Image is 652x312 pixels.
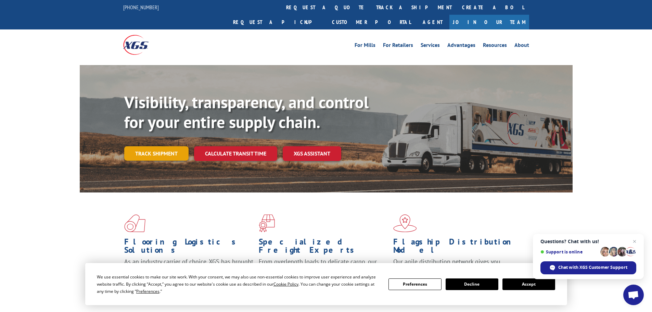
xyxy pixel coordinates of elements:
img: xgs-icon-focused-on-flooring-red [259,214,275,232]
a: XGS ASSISTANT [283,146,341,161]
a: Agent [416,15,449,29]
span: Preferences [136,288,159,294]
a: For Retailers [383,42,413,50]
div: Cookie Consent Prompt [85,263,567,305]
a: Calculate transit time [194,146,277,161]
span: Questions? Chat with us! [540,239,636,244]
b: Visibility, transparency, and control for your entire supply chain. [124,91,369,133]
span: As an industry carrier of choice, XGS has brought innovation and dedication to flooring logistics... [124,258,253,282]
a: Track shipment [124,146,189,161]
div: Chat with XGS Customer Support [540,261,636,274]
a: For Mills [355,42,375,50]
span: Support is online [540,249,598,254]
div: Open chat [623,285,644,305]
h1: Flagship Distribution Model [393,238,523,258]
img: xgs-icon-total-supply-chain-intelligence-red [124,214,145,232]
a: Resources [483,42,507,50]
a: Services [421,42,440,50]
a: Join Our Team [449,15,529,29]
h1: Specialized Freight Experts [259,238,388,258]
a: [PHONE_NUMBER] [123,4,159,11]
img: xgs-icon-flagship-distribution-model-red [393,214,417,232]
span: Our agile distribution network gives you nationwide inventory management on demand. [393,258,519,274]
a: Advantages [447,42,475,50]
a: About [514,42,529,50]
button: Decline [446,278,498,290]
h1: Flooring Logistics Solutions [124,238,254,258]
a: Request a pickup [228,15,327,29]
span: Cookie Policy [273,281,298,287]
a: Customer Portal [327,15,416,29]
span: Close chat [630,237,639,246]
p: From overlength loads to delicate cargo, our experienced staff knows the best way to move your fr... [259,258,388,288]
button: Accept [502,278,555,290]
span: Chat with XGS Customer Support [558,264,627,271]
div: We use essential cookies to make our site work. With your consent, we may also use non-essential ... [97,273,380,295]
button: Preferences [388,278,441,290]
